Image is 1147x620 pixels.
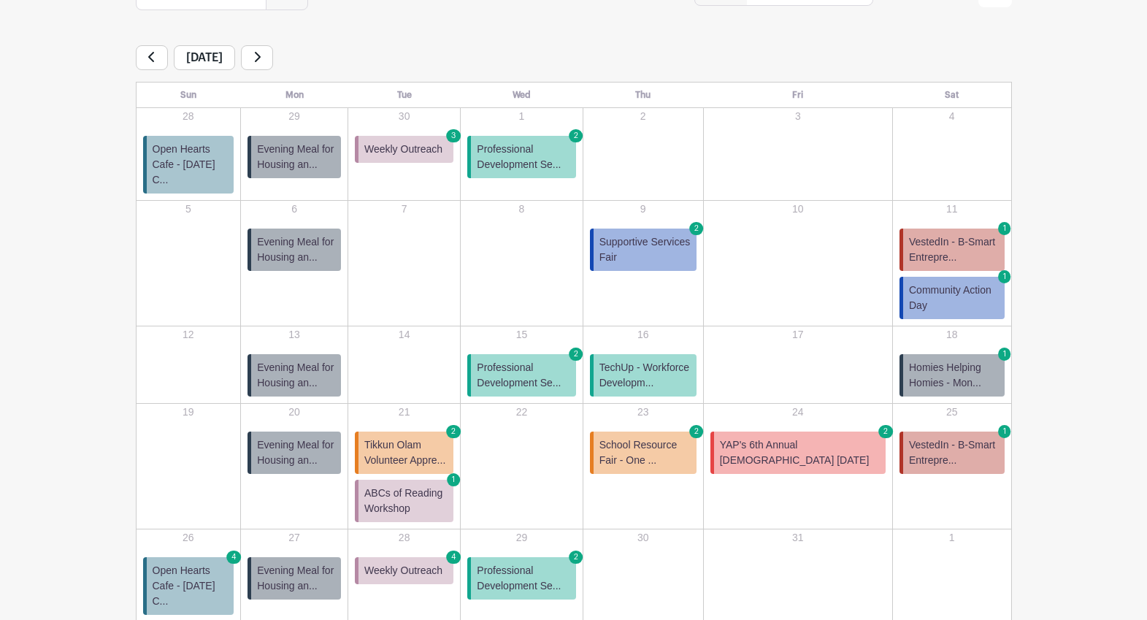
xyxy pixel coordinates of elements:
span: 2 [878,425,893,438]
span: Professional Development Se... [477,360,569,391]
a: Community Action Day 1 [899,277,1005,319]
th: Thu [583,83,703,108]
a: Evening Meal for Housing an... [248,136,341,178]
p: 9 [584,202,702,217]
a: TechUp - Workforce Developm... [590,354,697,397]
span: 3 [446,129,461,142]
p: 23 [584,405,702,420]
a: Open Hearts Cafe - [DATE] C... 4 [143,557,234,615]
p: 24 [705,405,891,420]
p: 27 [242,530,347,546]
a: VestedIn - B-Smart Entrepre... 1 [899,229,1005,271]
span: 1 [998,222,1011,235]
span: 1 [998,270,1011,283]
p: 17 [705,327,891,342]
span: YAP's 6th Annual [DEMOGRAPHIC_DATA] [DATE] [720,437,880,468]
p: 18 [894,327,1010,342]
span: 2 [569,348,583,361]
p: 20 [242,405,347,420]
p: 2 [584,109,702,124]
a: Evening Meal for Housing an... [248,354,341,397]
span: TechUp - Workforce Developm... [599,360,691,391]
span: 1 [447,473,460,486]
span: 1 [998,348,1011,361]
span: 1 [998,425,1011,438]
p: 30 [584,530,702,546]
p: 8 [461,202,581,217]
p: 10 [705,202,891,217]
span: Professional Development Se... [477,563,569,594]
p: 30 [349,109,459,124]
span: School Resource Fair - One ... [599,437,691,468]
th: Sat [892,83,1011,108]
span: Tikkun Olam Volunteer Appre... [364,437,448,468]
span: Open Hearts Cafe - [DATE] C... [153,142,229,188]
a: Weekly Outreach 3 [355,136,453,163]
p: 21 [349,405,459,420]
a: Evening Meal for Housing an... [248,432,341,474]
p: 28 [137,109,240,124]
p: 15 [461,327,581,342]
p: 1 [894,530,1010,546]
p: 6 [242,202,347,217]
a: Professional Development Se... 2 [467,136,575,178]
p: 16 [584,327,702,342]
p: 5 [137,202,240,217]
a: YAP's 6th Annual [DEMOGRAPHIC_DATA] [DATE] 2 [710,432,886,474]
span: VestedIn - B-Smart Entrepre... [909,234,999,265]
span: [DATE] [174,45,235,70]
span: Professional Development Se... [477,142,569,172]
span: Evening Meal for Housing an... [257,234,335,265]
span: Evening Meal for Housing an... [257,437,335,468]
a: Supportive Services Fair 2 [590,229,697,271]
p: 28 [349,530,459,546]
p: 14 [349,327,459,342]
a: School Resource Fair - One ... 2 [590,432,697,474]
a: Tikkun Olam Volunteer Appre... 2 [355,432,453,474]
a: Evening Meal for Housing an... [248,229,341,271]
p: 26 [137,530,240,546]
span: 2 [446,425,461,438]
p: 11 [894,202,1010,217]
p: 4 [894,109,1010,124]
a: ABCs of Reading Workshop 1 [355,480,453,522]
span: 2 [569,551,583,564]
th: Wed [461,83,583,108]
span: Weekly Outreach [364,142,442,157]
a: Professional Development Se... 2 [467,557,575,600]
a: Weekly Outreach 4 [355,557,453,584]
th: Tue [348,83,460,108]
span: VestedIn - B-Smart Entrepre... [909,437,999,468]
p: 22 [461,405,581,420]
p: 3 [705,109,891,124]
a: VestedIn - B-Smart Entrepre... 1 [899,432,1005,474]
span: 4 [446,551,461,564]
p: 1 [461,109,581,124]
a: Open Hearts Cafe - [DATE] C... [143,136,234,194]
th: Sun [136,83,241,108]
span: Evening Meal for Housing an... [257,142,335,172]
p: 19 [137,405,240,420]
span: Weekly Outreach [364,563,442,578]
span: Homies Helping Homies - Mon... [909,360,999,391]
span: Supportive Services Fair [599,234,691,265]
th: Mon [241,83,348,108]
a: Professional Development Se... 2 [467,354,575,397]
span: ABCs of Reading Workshop [364,486,448,516]
p: 29 [242,109,347,124]
span: Evening Meal for Housing an... [257,563,335,594]
span: 2 [689,425,704,438]
span: 4 [226,551,241,564]
p: 25 [894,405,1010,420]
a: Homies Helping Homies - Mon... 1 [899,354,1005,397]
span: 2 [689,222,704,235]
p: 7 [349,202,459,217]
th: Fri [703,83,892,108]
span: Evening Meal for Housing an... [257,360,335,391]
p: 31 [705,530,891,546]
p: 29 [461,530,581,546]
p: 13 [242,327,347,342]
span: 2 [569,129,583,142]
span: Open Hearts Cafe - [DATE] C... [153,563,229,609]
p: 12 [137,327,240,342]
